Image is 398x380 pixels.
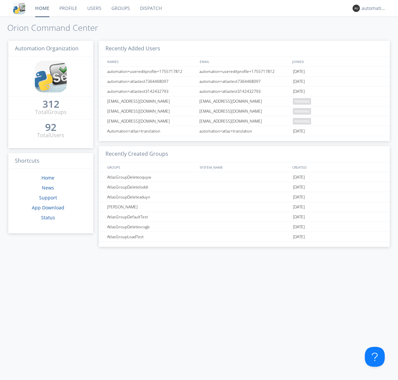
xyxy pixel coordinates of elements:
[291,162,383,172] div: CREATED
[293,182,305,192] span: [DATE]
[293,212,305,222] span: [DATE]
[105,212,197,222] div: AtlasGroupDefaultTest
[198,67,291,76] div: automation+usereditprofile+1755717812
[37,132,64,139] div: Total Users
[105,222,197,232] div: AtlasGroupDeletevcvgb
[293,108,311,115] span: pending
[198,96,291,106] div: [EMAIL_ADDRESS][DOMAIN_NAME]
[41,214,55,221] a: Status
[293,126,305,136] span: [DATE]
[293,118,311,125] span: pending
[293,192,305,202] span: [DATE]
[99,67,390,77] a: automation+usereditprofile+1755717812automation+usereditprofile+1755717812[DATE]
[8,153,93,169] h3: Shortcuts
[99,172,390,182] a: AtlasGroupDeleteoquyw[DATE]
[99,116,390,126] a: [EMAIL_ADDRESS][DOMAIN_NAME][EMAIL_ADDRESS][DOMAIN_NAME]pending
[99,96,390,106] a: [EMAIL_ADDRESS][DOMAIN_NAME][EMAIL_ADDRESS][DOMAIN_NAME]pending
[15,45,79,52] span: Automation Organization
[99,126,390,136] a: Automation+atlas+translationautomation+atlas+translation[DATE]
[105,232,197,242] div: AtlasGroupLoadTest
[293,77,305,86] span: [DATE]
[99,41,390,57] h3: Recently Added Users
[35,108,67,116] div: Total Groups
[198,162,291,172] div: SYSTEM_NAME
[105,116,197,126] div: [EMAIL_ADDRESS][DOMAIN_NAME]
[45,124,56,132] a: 92
[293,67,305,77] span: [DATE]
[198,86,291,96] div: automation+atlastest3142432793
[105,96,197,106] div: [EMAIL_ADDRESS][DOMAIN_NAME]
[293,232,305,242] span: [DATE]
[42,185,54,191] a: News
[198,126,291,136] div: automation+atlas+translation
[293,172,305,182] span: [DATE]
[362,5,386,12] div: automation+atlas0017
[99,86,390,96] a: automation+atlastest3142432793automation+atlastest3142432793[DATE]
[99,212,390,222] a: AtlasGroupDefaultTest[DATE]
[105,202,197,212] div: [PERSON_NAME]
[291,57,383,66] div: JOINED
[105,182,197,192] div: AtlasGroupDeleteloddi
[293,222,305,232] span: [DATE]
[42,101,59,108] a: 312
[105,172,197,182] div: AtlasGroupDeleteoquyw
[32,204,64,211] a: App Download
[353,5,360,12] img: 373638.png
[105,126,197,136] div: Automation+atlas+translation
[105,77,197,86] div: automation+atlastest7364468097
[99,182,390,192] a: AtlasGroupDeleteloddi[DATE]
[293,202,305,212] span: [DATE]
[42,101,59,107] div: 312
[293,86,305,96] span: [DATE]
[198,57,291,66] div: EMAIL
[105,162,196,172] div: GROUPS
[35,61,67,92] img: cddb5a64eb264b2086981ab96f4c1ba7
[105,86,197,96] div: automation+atlastest3142432793
[99,222,390,232] a: AtlasGroupDeletevcvgb[DATE]
[105,57,196,66] div: NAMES
[45,124,56,131] div: 92
[99,192,390,202] a: AtlasGroupDeleteaduyn[DATE]
[99,202,390,212] a: [PERSON_NAME][DATE]
[99,106,390,116] a: [EMAIL_ADDRESS][DOMAIN_NAME][EMAIL_ADDRESS][DOMAIN_NAME]pending
[105,192,197,202] div: AtlasGroupDeleteaduyn
[105,67,197,76] div: automation+usereditprofile+1755717812
[99,146,390,162] h3: Recently Created Groups
[99,77,390,86] a: automation+atlastest7364468097automation+atlastest7364468097[DATE]
[39,194,57,201] a: Support
[198,116,291,126] div: [EMAIL_ADDRESS][DOMAIN_NAME]
[365,347,385,367] iframe: Toggle Customer Support
[198,106,291,116] div: [EMAIL_ADDRESS][DOMAIN_NAME]
[105,106,197,116] div: [EMAIL_ADDRESS][DOMAIN_NAME]
[99,232,390,242] a: AtlasGroupLoadTest[DATE]
[198,77,291,86] div: automation+atlastest7364468097
[41,175,54,181] a: Home
[13,2,25,14] img: cddb5a64eb264b2086981ab96f4c1ba7
[293,98,311,105] span: pending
